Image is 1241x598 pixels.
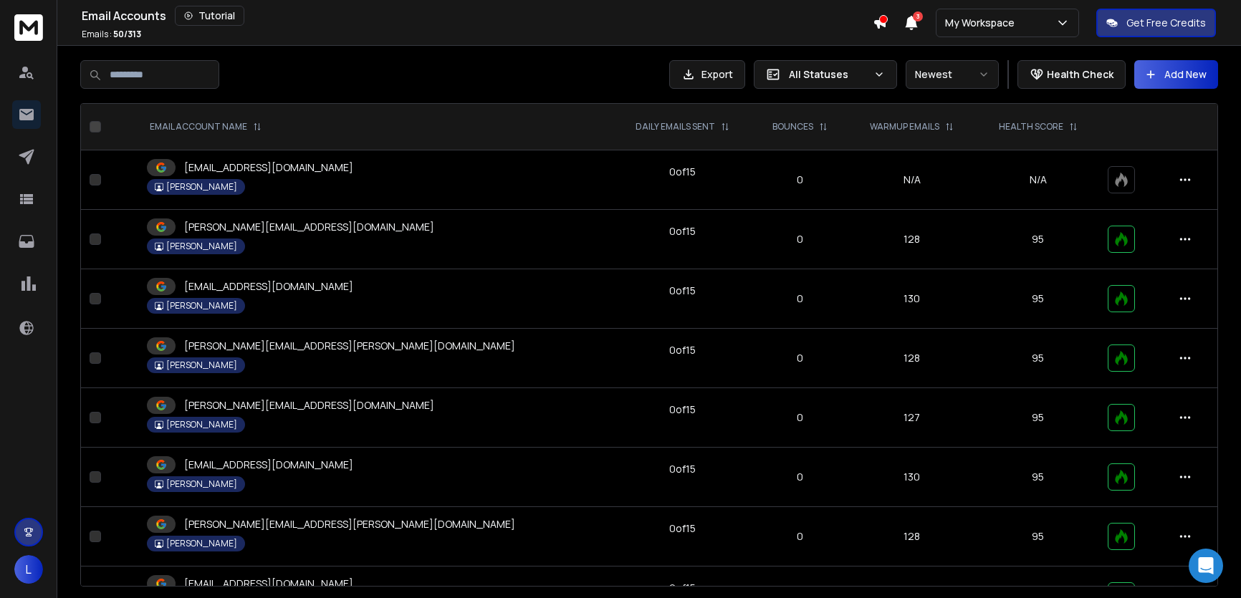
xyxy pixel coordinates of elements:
[1134,60,1218,89] button: Add New
[669,224,696,238] div: 0 of 15
[184,339,515,353] p: [PERSON_NAME][EMAIL_ADDRESS][PERSON_NAME][DOMAIN_NAME]
[669,402,696,417] div: 0 of 15
[977,388,1100,448] td: 95
[82,6,873,26] div: Email Accounts
[166,419,237,430] p: [PERSON_NAME]
[847,388,976,448] td: 127
[184,220,434,234] p: [PERSON_NAME][EMAIL_ADDRESS][DOMAIN_NAME]
[184,279,353,294] p: [EMAIL_ADDRESS][DOMAIN_NAME]
[669,284,696,298] div: 0 of 15
[669,343,696,357] div: 0 of 15
[175,6,244,26] button: Tutorial
[847,150,976,210] td: N/A
[14,555,43,584] button: L
[669,521,696,536] div: 0 of 15
[977,507,1100,566] td: 95
[636,121,715,132] p: DAILY EMAILS SENT
[1017,60,1126,89] button: Health Check
[985,173,1091,187] p: N/A
[906,60,999,89] button: Newest
[166,538,237,549] p: [PERSON_NAME]
[669,462,696,476] div: 0 of 15
[772,121,813,132] p: BOUNCES
[166,300,237,312] p: [PERSON_NAME]
[669,60,745,89] button: Export
[1096,9,1216,37] button: Get Free Credits
[789,67,868,82] p: All Statuses
[762,529,839,544] p: 0
[977,210,1100,269] td: 95
[847,210,976,269] td: 128
[1047,67,1113,82] p: Health Check
[847,448,976,507] td: 130
[1126,16,1206,30] p: Get Free Credits
[977,329,1100,388] td: 95
[762,173,839,187] p: 0
[166,241,237,252] p: [PERSON_NAME]
[762,470,839,484] p: 0
[184,458,353,472] p: [EMAIL_ADDRESS][DOMAIN_NAME]
[762,291,839,306] p: 0
[847,269,976,329] td: 130
[847,329,976,388] td: 128
[669,165,696,179] div: 0 of 15
[847,507,976,566] td: 128
[1189,549,1223,583] div: Open Intercom Messenger
[870,121,939,132] p: WARMUP EMAILS
[150,121,262,132] div: EMAIL ACCOUNT NAME
[166,360,237,371] p: [PERSON_NAME]
[669,581,696,595] div: 0 of 15
[913,11,923,21] span: 3
[184,577,353,591] p: [EMAIL_ADDRESS][DOMAIN_NAME]
[184,160,353,175] p: [EMAIL_ADDRESS][DOMAIN_NAME]
[762,232,839,246] p: 0
[977,448,1100,507] td: 95
[999,121,1063,132] p: HEALTH SCORE
[113,28,141,40] span: 50 / 313
[166,181,237,193] p: [PERSON_NAME]
[945,16,1020,30] p: My Workspace
[184,398,434,413] p: [PERSON_NAME][EMAIL_ADDRESS][DOMAIN_NAME]
[184,517,515,531] p: [PERSON_NAME][EMAIL_ADDRESS][PERSON_NAME][DOMAIN_NAME]
[762,351,839,365] p: 0
[977,269,1100,329] td: 95
[82,29,141,40] p: Emails :
[762,410,839,425] p: 0
[166,478,237,490] p: [PERSON_NAME]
